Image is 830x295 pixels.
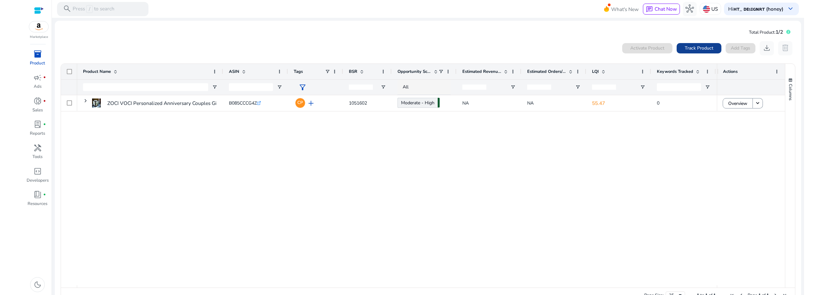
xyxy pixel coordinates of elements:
a: book_4fiber_manual_recordResources [26,189,49,212]
span: dark_mode [33,280,42,289]
p: Ads [34,84,41,90]
span: Total Product: [749,29,776,35]
span: NA [527,100,534,106]
input: Product Name Filter Input [83,83,208,91]
img: us.svg [703,6,710,13]
span: Opportunity Score [397,69,431,74]
mat-icon: keyboard_arrow_down [754,100,761,107]
button: Open Filter Menu [510,85,516,90]
button: Open Filter Menu [705,85,710,90]
p: Tools [32,154,42,160]
p: 55.47 [592,96,645,110]
span: Overview [728,97,747,110]
span: inventory_2 [33,50,42,58]
p: ZOCI VOCI Personalized Anniversary Couples Gifts Customized Rotating... [107,96,274,110]
p: Press to search [73,5,114,13]
span: Tags [294,69,303,74]
a: donut_smallfiber_manual_recordSales [26,96,49,119]
span: Columns [788,84,793,100]
span: CP [297,101,303,105]
span: / [86,5,92,13]
span: BSR [349,69,357,74]
a: inventory_2Product [26,49,49,72]
img: amazon.svg [29,21,49,32]
span: All [403,84,409,90]
button: download [760,41,774,55]
button: Open Filter Menu [381,85,386,90]
p: Resources [28,201,47,207]
p: Developers [27,177,49,184]
p: Reports [30,130,45,137]
span: Estimated Revenue/Day [462,69,501,74]
p: Marketplace [30,35,48,40]
span: code_blocks [33,167,42,176]
span: campaign [33,74,42,82]
span: Actions [723,69,738,74]
span: Product Name [83,69,111,74]
span: fiber_manual_record [43,76,46,79]
span: lab_profile [33,120,42,129]
button: chatChat Now [643,4,680,15]
button: hub [683,2,697,16]
span: What's New [611,4,639,15]
button: Open Filter Menu [575,85,580,90]
button: Open Filter Menu [277,85,282,90]
button: Open Filter Menu [212,85,217,90]
span: B085CCCG4Z [229,100,257,106]
span: ASIN [229,69,239,74]
input: Keywords Tracked Filter Input [657,83,701,91]
span: donut_small [33,97,42,105]
span: add [307,99,315,108]
p: Sales [32,107,43,114]
span: LQI [592,69,599,74]
a: code_blocksDevelopers [26,166,49,189]
button: Overview [723,98,753,108]
button: Track Product [677,43,721,53]
span: 0 [657,100,659,106]
span: download [763,44,771,52]
span: 1051602 [349,100,367,106]
span: Estimated Orders/Day [527,69,566,74]
span: keyboard_arrow_down [786,5,795,13]
span: fiber_manual_record [43,193,46,196]
span: handyman [33,144,42,152]
span: fiber_manual_record [43,123,46,126]
span: NA [462,100,469,106]
p: US [711,3,718,15]
span: hub [685,5,694,13]
a: handymanTools [26,142,49,165]
span: fiber_manual_record [43,100,46,103]
span: 72.51 [438,98,440,108]
span: filter_alt [298,83,307,92]
span: chat [646,6,653,13]
img: 51nVDWI2f4L._AC_SR38,50_.jpg [92,97,101,109]
span: search [63,5,71,13]
button: Open Filter Menu [640,85,645,90]
a: lab_profilefiber_manual_recordReports [26,119,49,142]
input: ASIN Filter Input [229,83,273,91]
span: Track Product [685,45,713,51]
b: ʜᴛ_ ᴅᴇsɪɢɴʀᴛ (honey) [733,6,783,12]
span: 1/2 [776,28,783,35]
p: Product [30,60,45,67]
span: book_4 [33,190,42,199]
a: Moderate - High [397,98,438,108]
span: Chat Now [655,6,677,12]
p: Hi [728,6,783,11]
a: campaignfiber_manual_recordAds [26,72,49,95]
span: Keywords Tracked [657,69,693,74]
